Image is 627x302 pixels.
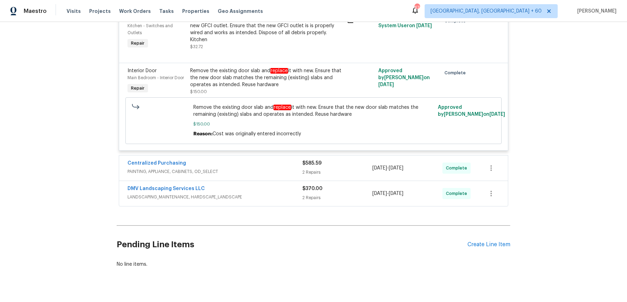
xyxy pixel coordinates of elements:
span: $370.00 [302,186,323,191]
span: Properties [182,8,209,15]
span: [DATE] [372,166,387,171]
span: Complete [446,165,470,172]
span: Approved by [PERSON_NAME] on [438,105,505,117]
span: Remove the existing door slab and it with new. Ensure that the new door slab matches the remainin... [193,104,434,118]
span: [GEOGRAPHIC_DATA], [GEOGRAPHIC_DATA] + 60 [431,8,542,15]
span: Complete [444,69,469,76]
span: [DATE] [389,166,403,171]
em: replace [270,68,288,74]
span: $150.00 [190,90,207,94]
div: 2 Repairs [302,169,372,176]
a: DMV Landscaping Services LLC [127,186,205,191]
span: Work Orders [119,8,151,15]
span: Visits [67,8,81,15]
span: [DATE] [389,191,403,196]
span: $150.00 [193,121,434,128]
span: Tasks [159,9,174,14]
span: Reason: [193,131,212,136]
em: replace [273,105,291,110]
span: $585.59 [302,161,322,166]
span: Cost was originally entered incorrectly [212,131,301,136]
span: - [372,190,403,197]
span: [DATE] [416,23,432,28]
span: Complete [446,190,470,197]
span: [PERSON_NAME] [574,8,617,15]
span: PAINTING, APPLIANCE, CABINETS, OD_SELECT [127,168,302,175]
span: Maestro [24,8,47,15]
span: [DATE] [378,82,394,87]
span: Kitchen - Switches and Outlets [127,24,173,35]
h2: Pending Line Items [117,228,467,261]
span: Geo Assignments [218,8,263,15]
div: 674 [415,4,419,11]
div: Remove the existing door slab and it with new. Ensure that the new door slab matches the remainin... [190,67,343,88]
span: Projects [89,8,111,15]
a: Centralized Purchasing [127,161,186,166]
span: Repair [128,85,147,92]
span: $32.72 [190,45,203,49]
span: [DATE] [489,112,505,117]
span: - [372,165,403,172]
span: LANDSCAPING_MAINTENANCE, HARDSCAPE_LANDSCAPE [127,194,302,201]
span: Interior Door [127,68,157,73]
div: Remove and the existing standard oultet and with new GFCI outlet. Ensure that the new GFCI outlet... [190,15,343,43]
span: Approved by [PERSON_NAME] on [378,68,430,87]
span: [DATE] [372,191,387,196]
div: 2 Repairs [302,194,372,201]
span: Repair [128,40,147,47]
div: Create Line Item [467,241,510,248]
div: No line items. [117,261,510,268]
span: Main Bedroom - Interior Door [127,76,184,80]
